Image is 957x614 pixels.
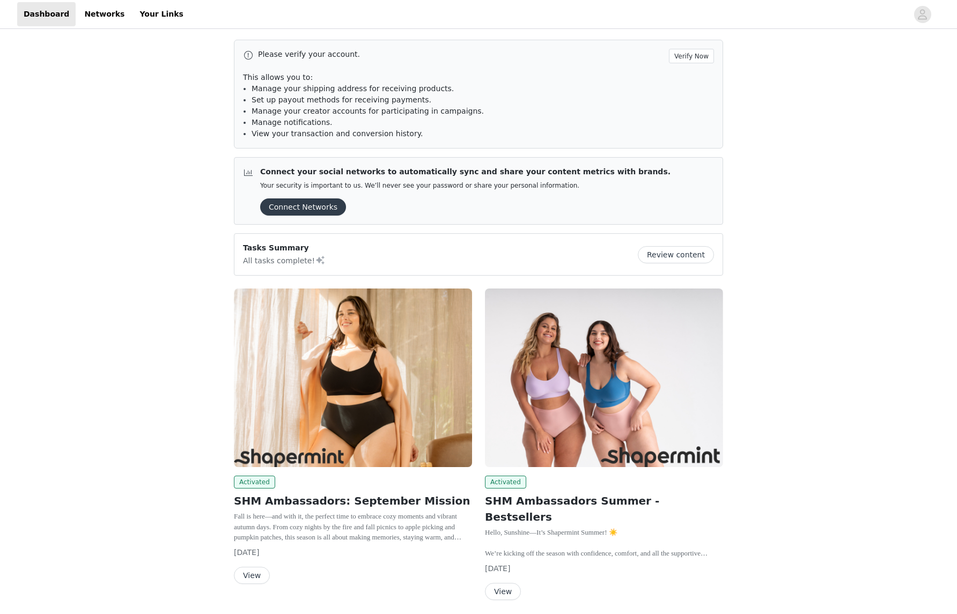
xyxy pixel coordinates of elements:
[258,49,665,60] p: Please verify your account.
[252,95,431,104] span: Set up payout methods for receiving payments.
[485,564,510,573] span: [DATE]
[234,572,270,580] a: View
[485,493,723,525] h2: SHM Ambassadors Summer - Bestsellers
[260,166,671,177] p: Connect your social networks to automatically sync and share your content metrics with brands.
[485,288,723,467] img: Shapermint
[234,548,259,557] span: [DATE]
[917,6,927,23] div: avatar
[638,246,714,263] button: Review content
[234,512,469,583] span: Fall is here—and with it, the perfect time to embrace cozy moments and vibrant autumn days. From ...
[252,84,454,93] span: Manage your shipping address for receiving products.
[485,476,526,489] span: Activated
[485,588,521,596] a: View
[234,288,472,467] img: Shapermint
[133,2,190,26] a: Your Links
[485,528,617,536] span: Hello, Sunshine—It’s Shapermint Summer! ☀️
[243,254,326,267] p: All tasks complete!
[260,182,671,190] p: Your security is important to us. We’ll never see your password or share your personal information.
[485,549,717,589] span: We’re kicking off the season with confidence, comfort, and all the supportive essentials you’ll w...
[243,242,326,254] p: Tasks Summary
[485,583,521,600] button: View
[234,493,472,509] h2: SHM Ambassadors: September Mission
[260,198,346,216] button: Connect Networks
[252,118,333,127] span: Manage notifications.
[78,2,131,26] a: Networks
[17,2,76,26] a: Dashboard
[252,107,484,115] span: Manage your creator accounts for participating in campaigns.
[243,72,714,83] p: This allows you to:
[234,567,270,584] button: View
[234,476,275,489] span: Activated
[669,49,714,63] button: Verify Now
[252,129,423,138] span: View your transaction and conversion history.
